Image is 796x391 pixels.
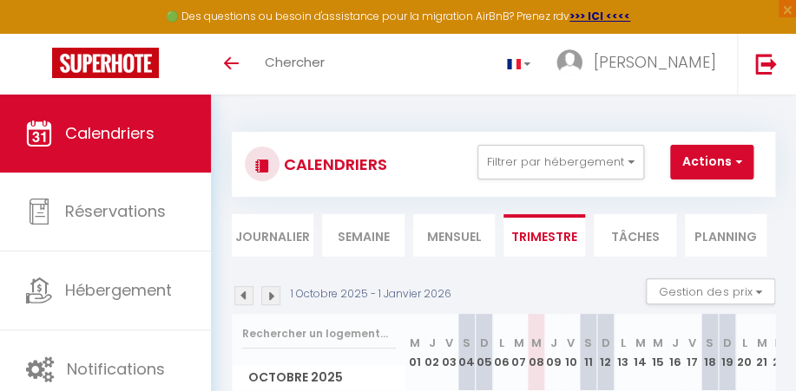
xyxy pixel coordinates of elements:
span: [PERSON_NAME] [594,51,715,73]
abbr: D [480,335,489,351]
span: Réservations [65,200,166,222]
abbr: V [567,335,575,351]
abbr: M [410,335,420,351]
img: Super Booking [52,48,159,78]
abbr: M [635,335,646,351]
input: Rechercher un logement... [242,318,396,349]
th: 13 [615,314,632,391]
th: 14 [632,314,649,391]
th: 04 [458,314,476,391]
th: 15 [649,314,667,391]
abbr: J [550,335,557,351]
th: 02 [424,314,441,391]
abbr: M [774,335,785,351]
span: Octobre 2025 [233,365,405,390]
abbr: V [688,335,696,351]
span: Chercher [265,53,325,71]
th: 03 [441,314,458,391]
span: Hébergement [65,279,172,301]
li: Trimestre [503,214,585,257]
abbr: S [463,335,470,351]
th: 22 [771,314,788,391]
p: 1 Octobre 2025 - 1 Janvier 2026 [291,286,451,303]
th: 11 [580,314,597,391]
th: 08 [528,314,545,391]
a: >>> ICI <<<< [569,9,630,23]
li: Mensuel [413,214,495,257]
button: Filtrer par hébergement [477,145,644,179]
button: Gestion des prix [646,278,775,304]
li: Journalier [232,214,313,257]
th: 12 [597,314,615,391]
th: 18 [701,314,719,391]
th: 05 [476,314,493,391]
th: 07 [510,314,528,391]
abbr: S [584,335,592,351]
th: 01 [406,314,424,391]
span: Notifications [67,358,165,380]
abbr: S [706,335,714,351]
th: 17 [684,314,701,391]
abbr: M [531,335,542,351]
th: 20 [736,314,753,391]
abbr: J [429,335,436,351]
th: 06 [493,314,510,391]
abbr: M [757,335,767,351]
li: Tâches [594,214,675,257]
th: 16 [667,314,684,391]
th: 10 [562,314,580,391]
abbr: D [723,335,732,351]
span: Calendriers [65,122,155,144]
th: 19 [719,314,736,391]
abbr: L [621,335,626,351]
img: ... [556,49,582,75]
button: Actions [670,145,753,179]
th: 09 [545,314,562,391]
li: Semaine [322,214,404,257]
h3: CALENDRIERS [280,145,387,184]
abbr: M [653,335,663,351]
th: 21 [753,314,771,391]
abbr: M [514,335,524,351]
abbr: V [445,335,453,351]
abbr: L [742,335,747,351]
abbr: D [602,335,610,351]
a: Chercher [252,34,338,94]
a: ... [PERSON_NAME] [543,34,737,94]
li: Planning [685,214,766,257]
abbr: J [672,335,679,351]
img: logout [755,53,777,75]
abbr: L [499,335,504,351]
